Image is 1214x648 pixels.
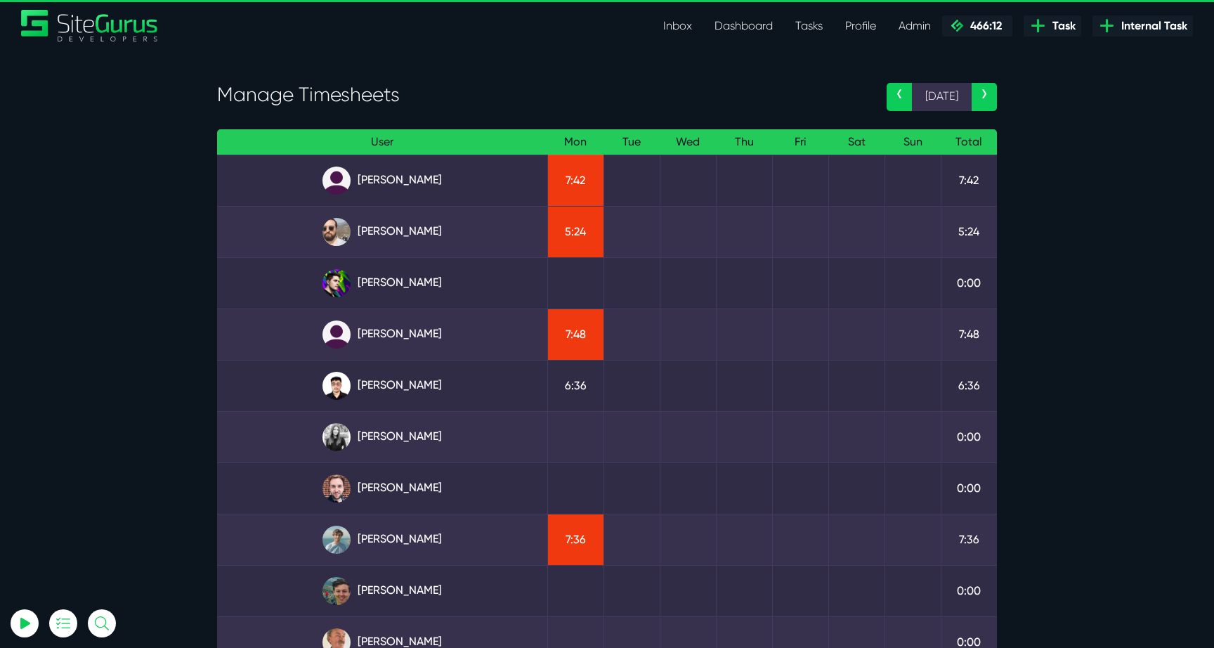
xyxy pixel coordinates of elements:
[1092,15,1193,37] a: Internal Task
[217,83,866,107] h3: Manage Timesheets
[1116,18,1187,34] span: Internal Task
[547,309,603,360] td: 7:48
[941,129,997,155] th: Total
[228,167,536,195] a: [PERSON_NAME]
[941,565,997,616] td: 0:00
[322,372,351,400] img: xv1kmavyemxtguplm5ir.png
[941,360,997,411] td: 6:36
[322,526,351,554] img: tkl4csrki1nqjgf0pb1z.png
[941,462,997,514] td: 0:00
[941,155,997,206] td: 7:42
[21,10,159,41] a: SiteGurus
[547,360,603,411] td: 6:36
[322,269,351,297] img: rxuxidhawjjb44sgel4e.png
[322,474,351,503] img: tfogtqcjwjterk6idyiu.jpg
[716,129,772,155] th: Thu
[942,15,1012,37] a: 466:12
[652,12,703,40] a: Inbox
[784,12,834,40] a: Tasks
[834,12,887,40] a: Profile
[972,83,997,111] a: ›
[660,129,716,155] th: Wed
[547,514,603,565] td: 7:36
[887,12,942,40] a: Admin
[941,514,997,565] td: 7:36
[885,129,941,155] th: Sun
[912,83,972,111] span: [DATE]
[228,372,536,400] a: [PERSON_NAME]
[603,129,660,155] th: Tue
[228,218,536,246] a: [PERSON_NAME]
[887,83,912,111] a: ‹
[228,269,536,297] a: [PERSON_NAME]
[772,129,828,155] th: Fri
[941,411,997,462] td: 0:00
[228,320,536,349] a: [PERSON_NAME]
[965,19,1002,32] span: 466:12
[941,206,997,257] td: 5:24
[228,423,536,451] a: [PERSON_NAME]
[322,577,351,605] img: esb8jb8dmrsykbqurfoz.jpg
[21,10,159,41] img: Sitegurus Logo
[703,12,784,40] a: Dashboard
[828,129,885,155] th: Sat
[1024,15,1081,37] a: Task
[941,309,997,360] td: 7:48
[322,167,351,195] img: default_qrqg0b.png
[217,129,547,155] th: User
[322,320,351,349] img: default_qrqg0b.png
[1047,18,1076,34] span: Task
[547,155,603,206] td: 7:42
[941,257,997,309] td: 0:00
[322,218,351,246] img: ublsy46zpoyz6muduycb.jpg
[228,474,536,503] a: [PERSON_NAME]
[322,423,351,451] img: rgqpcqpgtbr9fmz9rxmm.jpg
[228,526,536,554] a: [PERSON_NAME]
[547,206,603,257] td: 5:24
[228,577,536,605] a: [PERSON_NAME]
[547,129,603,155] th: Mon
